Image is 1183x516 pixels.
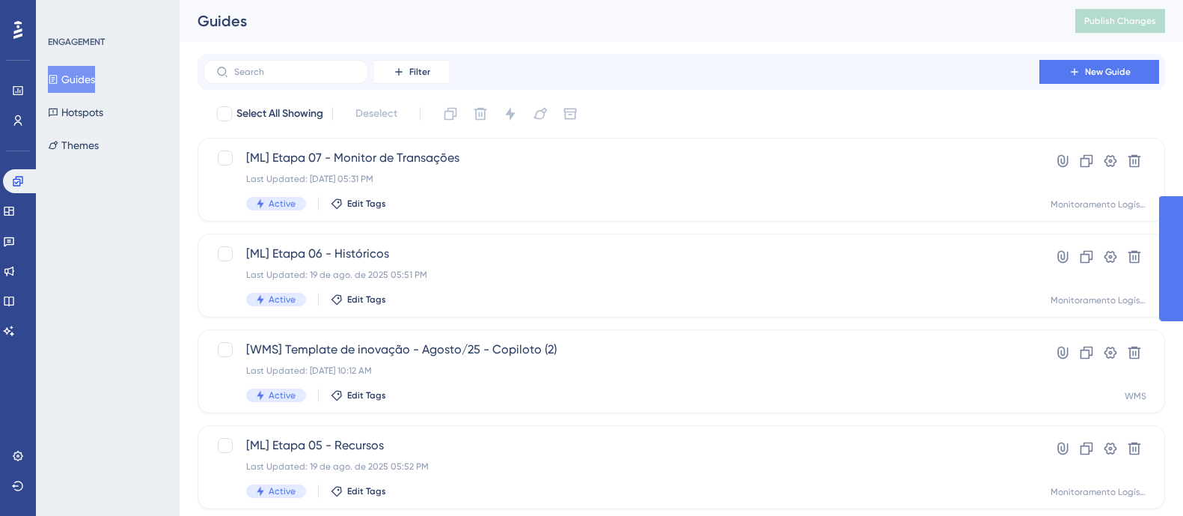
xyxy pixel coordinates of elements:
input: Search [234,67,355,77]
div: WMS [1125,390,1146,402]
span: [WMS] Template de inovação - Agosto/25 - Copiloto (2) [246,341,997,359]
span: Edit Tags [347,294,386,306]
button: Edit Tags [331,485,386,497]
span: Edit Tags [347,485,386,497]
button: Edit Tags [331,198,386,210]
span: Filter [409,66,430,78]
span: Edit Tags [347,389,386,401]
span: New Guide [1085,66,1131,78]
button: Deselect [342,100,411,127]
span: Active [269,485,296,497]
button: Themes [48,132,99,159]
span: [ML] Etapa 05 - Recursos [246,437,997,455]
button: Publish Changes [1075,9,1165,33]
button: Guides [48,66,95,93]
button: New Guide [1039,60,1159,84]
div: Last Updated: [DATE] 05:31 PM [246,173,997,185]
div: Guides [198,10,1038,31]
span: Active [269,294,296,306]
span: Deselect [355,105,397,123]
div: Monitoramento Logístico [1051,486,1146,498]
iframe: UserGuiding AI Assistant Launcher [1120,457,1165,502]
span: Edit Tags [347,198,386,210]
div: Monitoramento Logístico [1051,198,1146,210]
span: [ML] Etapa 06 - Históricos [246,245,997,263]
span: Active [269,198,296,210]
button: Hotspots [48,99,103,126]
span: Select All Showing [236,105,323,123]
span: Active [269,389,296,401]
button: Edit Tags [331,389,386,401]
div: Last Updated: 19 de ago. de 2025 05:52 PM [246,461,997,473]
div: Monitoramento Logístico [1051,294,1146,306]
button: Edit Tags [331,294,386,306]
span: Publish Changes [1084,15,1156,27]
span: [ML] Etapa 07 - Monitor de Transações [246,149,997,167]
div: Last Updated: 19 de ago. de 2025 05:51 PM [246,269,997,281]
div: ENGAGEMENT [48,36,105,48]
button: Filter [374,60,449,84]
div: Last Updated: [DATE] 10:12 AM [246,365,997,377]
